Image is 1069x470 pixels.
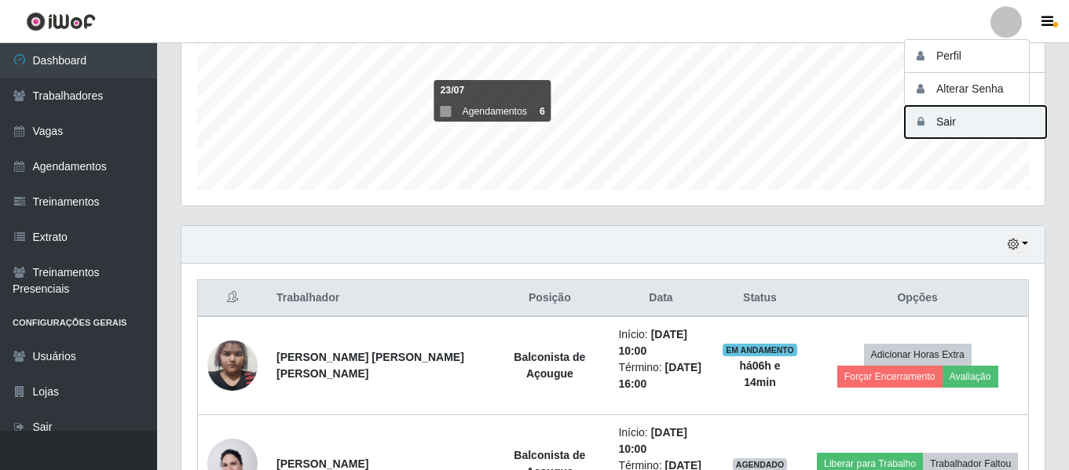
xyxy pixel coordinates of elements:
button: Sair [905,106,1046,138]
li: Início: [618,326,703,359]
th: Data [609,280,712,317]
th: Trabalhador [267,280,490,317]
th: Posição [490,280,609,317]
time: [DATE] 10:00 [618,426,687,455]
li: Início: [618,424,703,457]
time: [DATE] 10:00 [618,328,687,357]
th: Opções [807,280,1028,317]
li: Término: [618,359,703,392]
button: Alterar Senha [905,73,1046,106]
th: Status [713,280,807,317]
strong: há 06 h e 14 min [739,359,780,388]
span: EM ANDAMENTO [723,344,797,356]
strong: Balconista de Açougue [514,351,585,380]
button: Perfil [905,40,1046,73]
strong: [PERSON_NAME] [276,457,368,470]
button: Avaliação [943,366,998,388]
button: Adicionar Horas Extra [864,344,972,366]
img: 1701273073882.jpeg [207,332,258,399]
button: Forçar Encerramento [837,366,943,388]
img: CoreUI Logo [26,12,96,31]
strong: [PERSON_NAME] [PERSON_NAME] [PERSON_NAME] [276,351,464,380]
